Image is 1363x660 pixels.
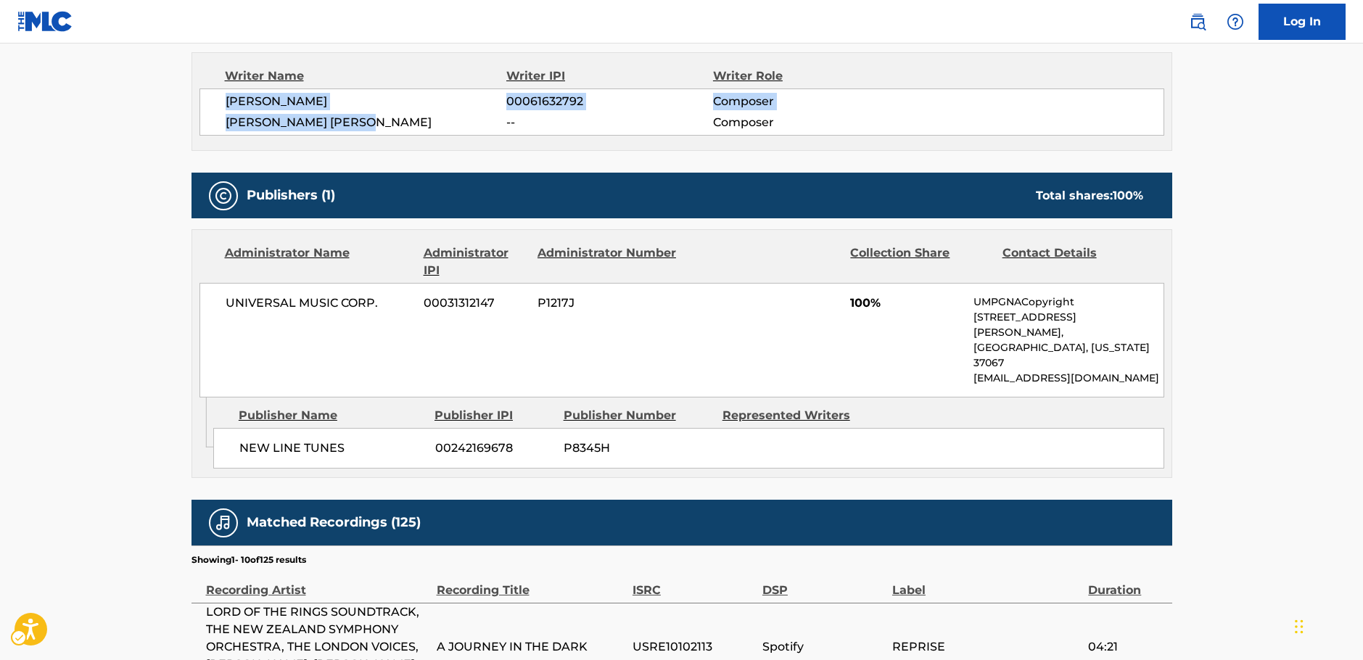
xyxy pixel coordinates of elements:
span: 100 % [1113,189,1143,202]
span: [PERSON_NAME] [226,93,507,110]
div: DSP [762,566,885,599]
div: Writer Name [225,67,507,85]
h5: Matched Recordings (125) [247,514,421,531]
span: Composer [713,93,901,110]
img: help [1227,13,1244,30]
p: [STREET_ADDRESS][PERSON_NAME], [973,310,1163,340]
div: Total shares: [1036,187,1143,205]
span: Spotify [762,638,885,656]
div: Drag [1295,605,1304,648]
span: 04:21 [1088,638,1164,656]
img: MLC Logo [17,11,73,32]
div: Administrator Name [225,244,413,279]
img: Matched Recordings [215,514,232,532]
span: [PERSON_NAME] [PERSON_NAME] [226,114,507,131]
span: UNIVERSAL MUSIC CORP. [226,294,413,312]
span: 00242169678 [435,440,553,457]
div: Represented Writers [722,407,870,424]
span: 00061632792 [506,93,712,110]
div: Administrator IPI [424,244,527,279]
div: Recording Artist [206,566,429,599]
div: Writer Role [713,67,901,85]
span: P1217J [538,294,678,312]
div: Label [892,566,1081,599]
span: -- [506,114,712,131]
p: UMPGNACopyright [973,294,1163,310]
div: ISRC [633,566,755,599]
h5: Publishers (1) [247,187,335,204]
div: Publisher IPI [435,407,553,424]
div: Recording Title [437,566,625,599]
div: Duration [1088,566,1164,599]
p: Showing 1 - 10 of 125 results [192,553,306,566]
span: P8345H [564,440,712,457]
img: Publishers [215,187,232,205]
img: search [1189,13,1206,30]
div: Publisher Name [239,407,424,424]
span: 100% [850,294,963,312]
span: NEW LINE TUNES [239,440,424,457]
div: Collection Share [850,244,991,279]
span: Composer [713,114,901,131]
div: Publisher Number [564,407,712,424]
iframe: Hubspot Iframe [1290,590,1363,660]
span: A JOURNEY IN THE DARK [437,638,625,656]
div: Administrator Number [538,244,678,279]
a: Log In [1259,4,1346,40]
span: REPRISE [892,638,1081,656]
p: [GEOGRAPHIC_DATA], [US_STATE] 37067 [973,340,1163,371]
span: USRE10102113 [633,638,755,656]
div: Chat Widget [1290,590,1363,660]
span: 00031312147 [424,294,527,312]
div: Contact Details [1002,244,1143,279]
p: [EMAIL_ADDRESS][DOMAIN_NAME] [973,371,1163,386]
div: Writer IPI [506,67,713,85]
